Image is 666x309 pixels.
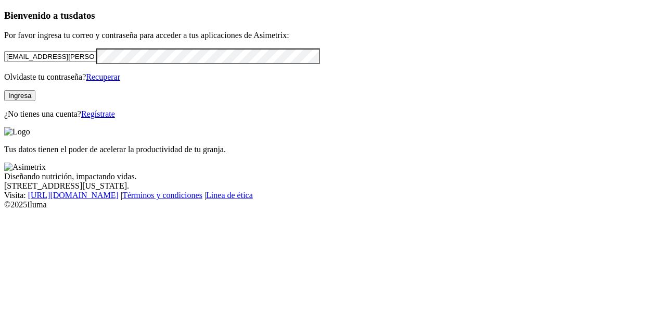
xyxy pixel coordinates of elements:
[4,90,35,101] button: Ingresa
[4,127,30,137] img: Logo
[4,172,662,181] div: Diseñando nutrición, impactando vidas.
[81,109,115,118] a: Regístrate
[4,145,662,154] p: Tus datos tienen el poder de acelerar la productividad de tu granja.
[73,10,95,21] span: datos
[4,72,662,82] p: Olvidaste tu contraseña?
[4,163,46,172] img: Asimetrix
[4,10,662,21] h3: Bienvenido a tus
[4,191,662,200] div: Visita : | |
[4,51,96,62] input: Tu correo
[4,200,662,209] div: © 2025 Iluma
[4,31,662,40] p: Por favor ingresa tu correo y contraseña para acceder a tus aplicaciones de Asimetrix:
[4,109,662,119] p: ¿No tienes una cuenta?
[122,191,202,200] a: Términos y condiciones
[4,181,662,191] div: [STREET_ADDRESS][US_STATE].
[86,72,120,81] a: Recuperar
[206,191,253,200] a: Línea de ética
[28,191,119,200] a: [URL][DOMAIN_NAME]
